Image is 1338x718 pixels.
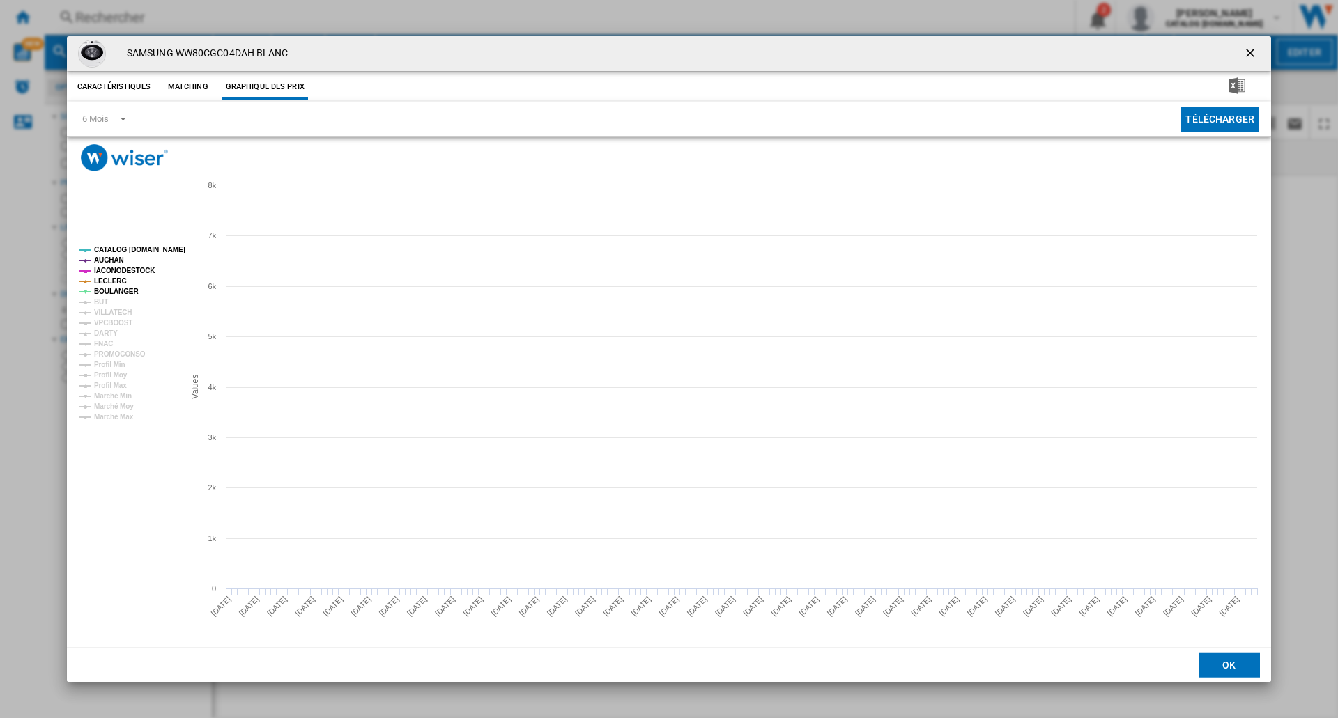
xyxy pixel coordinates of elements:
[67,36,1271,682] md-dialog: Product popup
[937,595,960,618] tspan: [DATE]
[1238,40,1266,68] button: getI18NText('BUTTONS.CLOSE_DIALOG')
[94,319,132,327] tspan: VPCBOOST
[208,383,217,391] tspan: 4k
[1190,595,1213,618] tspan: [DATE]
[714,595,737,618] tspan: [DATE]
[238,595,261,618] tspan: [DATE]
[1181,107,1259,132] button: Télécharger
[94,382,127,389] tspan: Profil Max
[208,433,217,442] tspan: 3k
[208,282,217,290] tspan: 6k
[157,75,219,100] button: Matching
[190,375,200,399] tspan: Values
[212,584,216,593] tspan: 0
[120,47,289,61] h4: SAMSUNG WW80CGC04DAH BLANC
[94,340,113,348] tspan: FNAC
[433,595,456,618] tspan: [DATE]
[94,361,125,368] tspan: Profil Min
[406,595,429,618] tspan: [DATE]
[1162,595,1185,618] tspan: [DATE]
[826,595,849,618] tspan: [DATE]
[1243,46,1260,63] ng-md-icon: getI18NText('BUTTONS.CLOSE_DIALOG')
[741,595,764,618] tspan: [DATE]
[854,595,877,618] tspan: [DATE]
[1077,595,1100,618] tspan: [DATE]
[1206,75,1268,100] button: Télécharger au format Excel
[1049,595,1072,618] tspan: [DATE]
[94,288,139,295] tspan: BOULANGER
[208,534,217,543] tspan: 1k
[1229,77,1245,94] img: excel-24x24.png
[1134,595,1157,618] tspan: [DATE]
[208,181,217,189] tspan: 8k
[94,350,146,358] tspan: PROMOCONSO
[94,329,118,337] tspan: DARTY
[518,595,541,618] tspan: [DATE]
[266,595,289,618] tspan: [DATE]
[769,595,792,618] tspan: [DATE]
[1217,595,1240,618] tspan: [DATE]
[909,595,932,618] tspan: [DATE]
[94,371,128,379] tspan: Profil Moy
[81,144,168,171] img: logo_wiser_300x94.png
[1022,595,1045,618] tspan: [DATE]
[966,595,989,618] tspan: [DATE]
[293,595,316,618] tspan: [DATE]
[94,413,134,421] tspan: Marché Max
[222,75,308,100] button: Graphique des prix
[321,595,344,618] tspan: [DATE]
[797,595,820,618] tspan: [DATE]
[349,595,372,618] tspan: [DATE]
[208,332,217,341] tspan: 5k
[82,114,108,124] div: 6 Mois
[461,595,484,618] tspan: [DATE]
[208,483,217,492] tspan: 2k
[629,595,652,618] tspan: [DATE]
[94,309,132,316] tspan: VILLATECH
[94,246,185,253] tspan: CATALOG [DOMAIN_NAME]
[94,403,134,410] tspan: Marché Moy
[94,298,108,306] tspan: BUT
[208,231,217,240] tspan: 7k
[1199,653,1260,678] button: OK
[574,595,597,618] tspan: [DATE]
[546,595,569,618] tspan: [DATE]
[686,595,709,618] tspan: [DATE]
[882,595,905,618] tspan: [DATE]
[94,256,124,264] tspan: AUCHAN
[994,595,1017,618] tspan: [DATE]
[378,595,401,618] tspan: [DATE]
[94,277,127,285] tspan: LECLERC
[94,392,132,400] tspan: Marché Min
[78,40,106,68] img: 8806095210315_h_f_l_0
[658,595,681,618] tspan: [DATE]
[94,267,155,274] tspan: IACONODESTOCK
[209,595,232,618] tspan: [DATE]
[489,595,512,618] tspan: [DATE]
[601,595,624,618] tspan: [DATE]
[1106,595,1129,618] tspan: [DATE]
[74,75,154,100] button: Caractéristiques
